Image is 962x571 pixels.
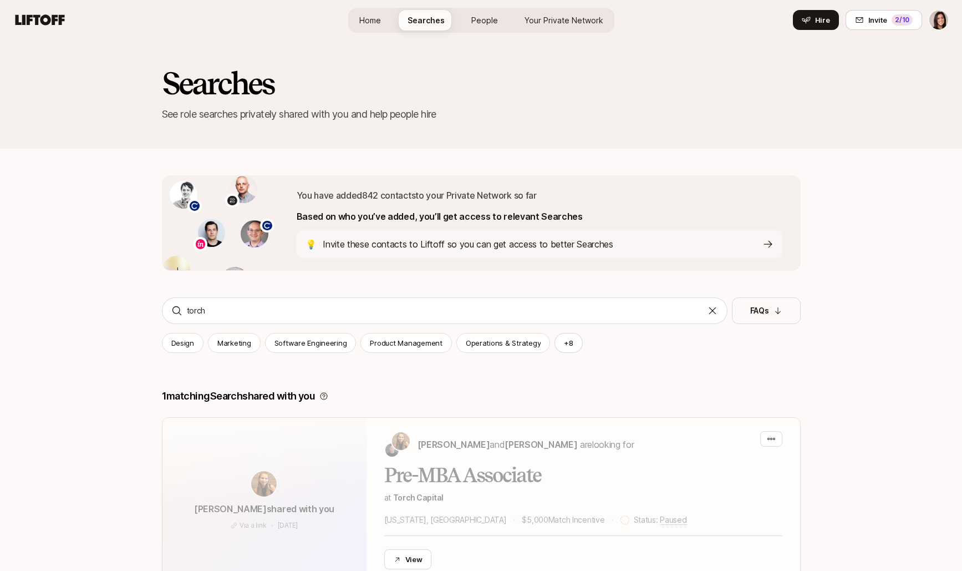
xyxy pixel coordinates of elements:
span: Your Private Network [525,16,603,25]
img: IDEO logo [227,196,237,206]
p: Software Engineering [274,337,347,348]
p: J [175,266,179,274]
h2: Searches [162,67,274,100]
p: Based on who you’ve added, you’ll get access to relevant Searches [297,209,782,224]
img: Casper logo [262,221,272,231]
img: 1531256561651 [198,219,226,247]
button: Invite2/10 [846,10,922,30]
a: Your Private Network [516,10,612,31]
a: Searches [399,10,454,31]
span: People [471,16,498,25]
img: 1516907354216 [170,181,197,209]
p: Product Management [370,337,442,348]
button: +8 [554,333,583,353]
p: Invite these contacts to Liftoff so you can get access to better Searches [323,237,613,251]
input: Search... [187,304,703,317]
p: Operations & Strategy [466,337,541,348]
span: Home [359,16,381,25]
span: Hire [815,14,830,26]
img: Eleanor Morgan [929,11,948,29]
p: You have added 842 contacts to your Private Network so far [297,188,782,203]
p: 1 matching Search shared with you [162,388,315,404]
a: People [462,10,507,31]
button: Eleanor Morgan [929,10,949,30]
p: Marketing [217,337,251,348]
p: FAQs [750,304,769,317]
img: 1726861401364 [241,220,268,248]
span: Searches [408,16,445,25]
button: FAQs [732,297,801,324]
img: InVision logo [196,239,206,249]
img: 1560179406029 [230,176,257,204]
img: Casper logo [190,201,200,211]
p: Design [171,337,194,348]
button: View [384,549,432,569]
div: 2 /10 [892,14,913,26]
p: See role searches privately shared with you and help people hire [162,107,801,122]
span: Invite [868,14,887,26]
a: Home [350,10,390,31]
p: 💡 [306,237,317,251]
img: 1719258464608 [221,267,249,295]
button: Hire [793,10,839,30]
